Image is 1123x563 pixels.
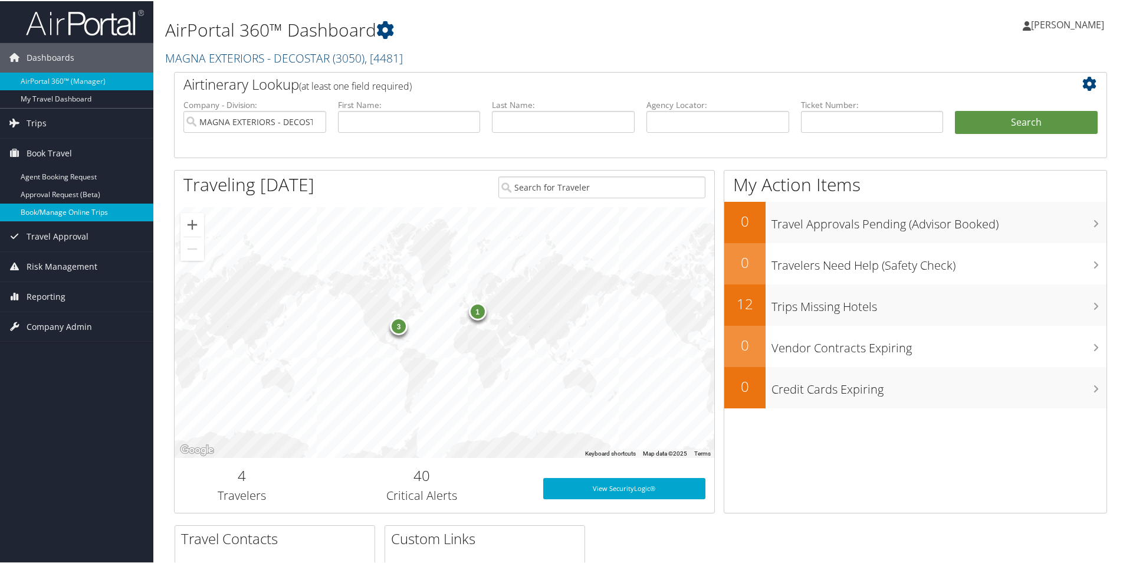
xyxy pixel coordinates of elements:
input: Search for Traveler [498,175,705,197]
a: [PERSON_NAME] [1023,6,1116,41]
h3: Credit Cards Expiring [771,374,1106,397]
label: Ticket Number: [801,98,944,110]
h2: 4 [183,464,301,485]
div: 1 [469,301,487,319]
h2: 0 [724,210,766,230]
h3: Trips Missing Hotels [771,292,1106,314]
button: Keyboard shortcuts [585,449,636,457]
h2: 0 [724,375,766,395]
span: , [ 4481 ] [365,49,403,65]
a: 12Trips Missing Hotels [724,283,1106,325]
div: 3 [390,316,408,334]
h2: 0 [724,251,766,271]
span: Trips [27,107,47,137]
span: (at least one field required) [299,78,412,91]
h2: Custom Links [391,528,585,548]
img: Google [178,441,216,457]
button: Search [955,110,1098,133]
h3: Critical Alerts [318,486,526,503]
h2: 12 [724,293,766,313]
span: Reporting [27,281,65,310]
span: [PERSON_NAME] [1031,17,1104,30]
span: ( 3050 ) [333,49,365,65]
label: Last Name: [492,98,635,110]
h2: 0 [724,334,766,354]
h3: Travel Approvals Pending (Advisor Booked) [771,209,1106,231]
a: 0Credit Cards Expiring [724,366,1106,407]
span: Book Travel [27,138,72,167]
img: airportal-logo.png [26,8,144,35]
a: Open this area in Google Maps (opens a new window) [178,441,216,457]
h2: 40 [318,464,526,485]
span: Travel Approval [27,221,88,250]
a: View SecurityLogic® [543,477,705,498]
label: Company - Division: [183,98,326,110]
a: 0Vendor Contracts Expiring [724,325,1106,366]
span: Dashboards [27,42,74,71]
button: Zoom in [180,212,204,235]
a: 0Travel Approvals Pending (Advisor Booked) [724,201,1106,242]
h2: Airtinerary Lookup [183,73,1020,93]
h1: AirPortal 360™ Dashboard [165,17,799,41]
h3: Travelers Need Help (Safety Check) [771,250,1106,273]
span: Company Admin [27,311,92,341]
span: Risk Management [27,251,97,280]
h1: My Action Items [724,171,1106,196]
button: Zoom out [180,236,204,260]
h1: Traveling [DATE] [183,171,314,196]
label: First Name: [338,98,481,110]
h2: Travel Contacts [181,528,375,548]
h3: Vendor Contracts Expiring [771,333,1106,355]
span: Map data ©2025 [643,449,687,456]
h3: Travelers [183,486,301,503]
a: Terms (opens in new tab) [694,449,711,456]
label: Agency Locator: [646,98,789,110]
a: 0Travelers Need Help (Safety Check) [724,242,1106,283]
a: MAGNA EXTERIORS - DECOSTAR [165,49,403,65]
